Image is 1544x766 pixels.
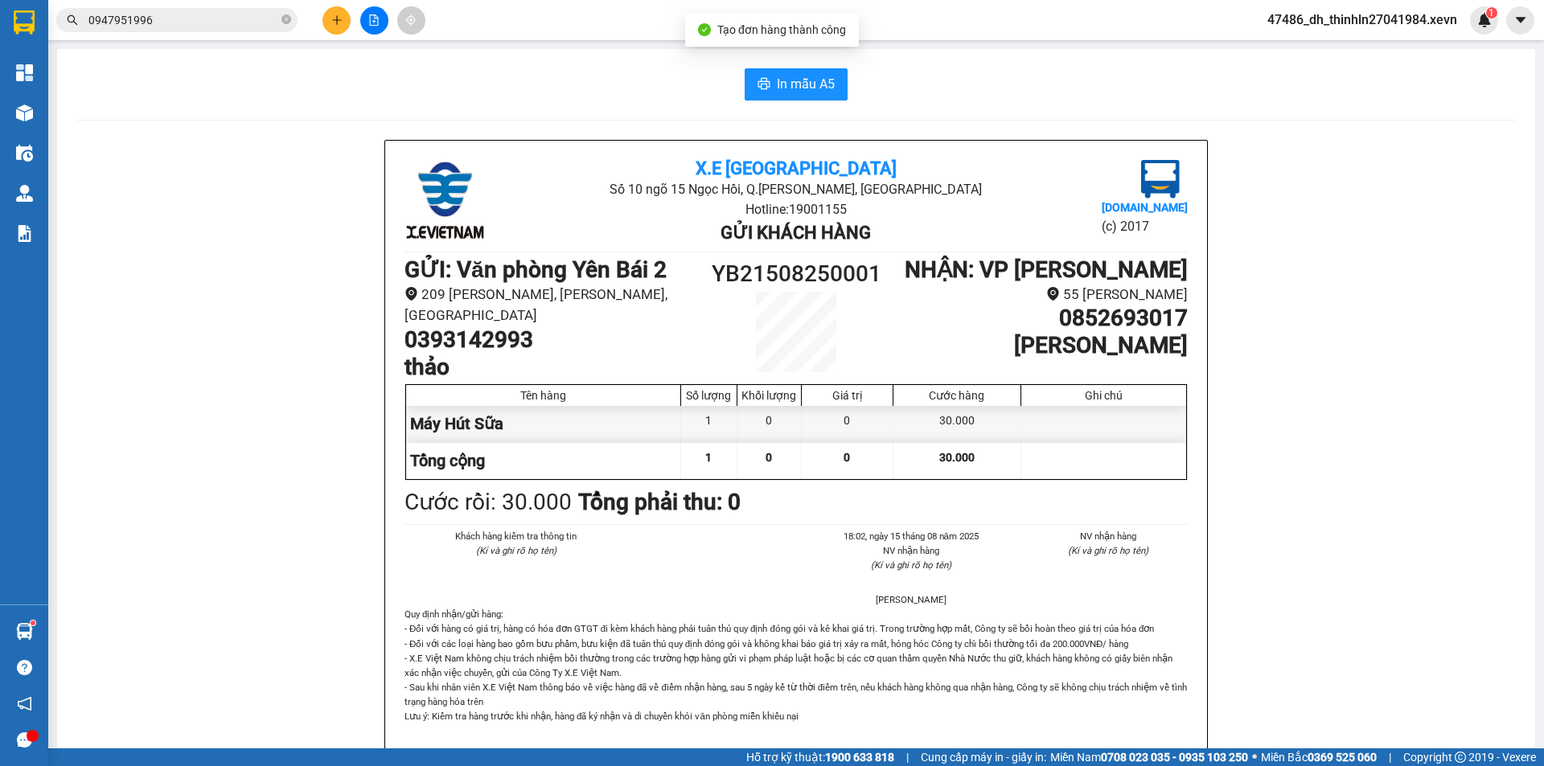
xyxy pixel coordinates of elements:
span: Miền Nam [1050,748,1248,766]
span: printer [758,77,770,92]
b: X.E [GEOGRAPHIC_DATA] [696,158,897,178]
li: (c) 2017 [1102,216,1188,236]
div: 0 [737,406,802,442]
span: | [1389,748,1391,766]
span: caret-down [1513,13,1528,27]
li: NV nhận hàng [1029,529,1189,543]
span: environment [404,287,418,301]
li: Số 10 ngõ 15 Ngọc Hồi, Q.[PERSON_NAME], [GEOGRAPHIC_DATA] [535,179,1057,199]
span: check-circle [698,23,711,36]
div: 0 [802,406,893,442]
input: Tìm tên, số ĐT hoặc mã đơn [88,11,278,29]
b: Gửi khách hàng [721,223,871,243]
h1: [PERSON_NAME] [894,332,1188,359]
span: ⚪️ [1252,754,1257,760]
span: 47486_dh_thinhln27041984.xevn [1254,10,1470,30]
span: Cung cấp máy in - giấy in: [921,748,1046,766]
span: Tạo đơn hàng thành công [717,23,846,36]
img: solution-icon [16,225,33,242]
button: caret-down [1506,6,1534,35]
img: icon-new-feature [1477,13,1492,27]
img: warehouse-icon [16,623,33,640]
span: environment [1046,287,1060,301]
h1: 0393142993 [404,326,698,354]
span: Hỗ trợ kỹ thuật: [746,748,894,766]
div: Cước rồi : 30.000 [404,485,572,520]
span: Tổng cộng [410,451,485,470]
span: copyright [1455,752,1466,763]
button: file-add [360,6,388,35]
strong: 1900 633 818 [825,751,894,764]
sup: 1 [1486,7,1497,18]
h1: 0852693017 [894,305,1188,332]
div: 1 [681,406,737,442]
div: Máy Hút Sữa [406,406,681,442]
li: 55 [PERSON_NAME] [894,284,1188,305]
button: printerIn mẫu A5 [745,68,848,100]
span: question-circle [17,660,32,675]
li: Khách hàng kiểm tra thông tin [437,529,596,543]
b: NHẬN : VP [PERSON_NAME] [905,256,1188,283]
img: warehouse-icon [16,104,33,121]
span: 1 [1489,7,1494,18]
span: plus [331,14,343,26]
div: Số lượng [685,389,733,402]
span: | [906,748,909,766]
div: Tên hàng [410,389,676,402]
b: [DOMAIN_NAME] [1102,201,1188,214]
strong: 0369 525 060 [1308,751,1377,764]
span: notification [17,696,32,711]
span: 30.000 [939,451,975,464]
span: In mẫu A5 [777,74,835,94]
h1: YB21508250001 [698,256,894,292]
img: logo-vxr [14,10,35,35]
img: dashboard-icon [16,64,33,81]
li: Hotline: 19001155 [535,199,1057,219]
span: aim [405,14,417,26]
span: 0 [766,451,772,464]
span: Miền Bắc [1261,748,1377,766]
p: - Đối với hàng có giá trị, hàng có hóa đơn GTGT đi kèm khách hàng phải tuân thủ quy định đóng gói... [404,621,1188,723]
sup: 1 [31,621,35,625]
img: warehouse-icon [16,145,33,162]
span: message [17,732,32,748]
span: file-add [368,14,380,26]
button: plus [322,6,351,35]
img: warehouse-icon [16,185,33,202]
div: Giá trị [806,389,889,402]
span: close-circle [281,14,291,24]
i: (Kí và ghi rõ họ tên) [1068,545,1148,556]
li: 18:02, ngày 15 tháng 08 năm 2025 [832,529,991,543]
span: search [67,14,78,26]
strong: 0708 023 035 - 0935 103 250 [1101,751,1248,764]
b: Tổng phải thu: 0 [578,489,741,515]
img: logo.jpg [404,160,485,240]
button: aim [397,6,425,35]
b: GỬI : Văn phòng Yên Bái 2 [404,256,667,283]
div: Quy định nhận/gửi hàng : [404,607,1188,723]
span: 0 [844,451,850,464]
div: Ghi chú [1025,389,1182,402]
div: Cước hàng [897,389,1016,402]
span: 1 [705,451,712,464]
div: Khối lượng [741,389,797,402]
img: logo.jpg [1141,160,1180,199]
li: [PERSON_NAME] [832,592,991,607]
span: close-circle [281,13,291,28]
h1: thảo [404,354,698,381]
div: 30.000 [893,406,1021,442]
li: 209 [PERSON_NAME], [PERSON_NAME], [GEOGRAPHIC_DATA] [404,284,698,326]
li: NV nhận hàng [832,543,991,558]
i: (Kí và ghi rõ họ tên) [871,559,951,571]
i: (Kí và ghi rõ họ tên) [476,545,556,556]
